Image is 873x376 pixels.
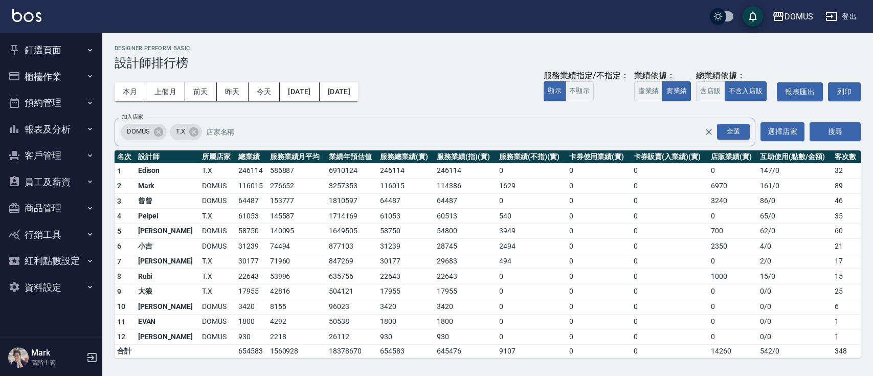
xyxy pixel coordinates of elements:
[810,122,861,141] button: 搜尋
[567,344,631,358] td: 0
[497,254,567,269] td: 494
[434,344,497,358] td: 645476
[146,82,185,101] button: 上個月
[832,314,861,329] td: 1
[434,150,497,164] th: 服務業績(指)(實)
[757,209,832,224] td: 65 / 0
[326,209,377,224] td: 1714169
[434,193,497,209] td: 64487
[832,254,861,269] td: 17
[631,314,709,329] td: 0
[326,329,377,345] td: 26112
[631,329,709,345] td: 0
[199,254,236,269] td: T.X
[757,179,832,194] td: 161 / 0
[199,239,236,254] td: DOMUS
[634,81,663,101] button: 虛業績
[757,299,832,315] td: 0 / 0
[567,239,631,254] td: 0
[544,71,629,81] div: 服務業績指定/不指定：
[236,179,267,194] td: 116015
[267,299,326,315] td: 8155
[708,239,757,254] td: 2350
[136,224,200,239] td: [PERSON_NAME]
[136,163,200,179] td: Edison
[236,284,267,299] td: 17955
[631,299,709,315] td: 0
[4,248,98,274] button: 紅利點數設定
[4,195,98,222] button: 商品管理
[31,348,83,358] h5: Mark
[708,269,757,284] td: 1000
[117,212,121,220] span: 4
[199,193,236,209] td: DOMUS
[117,197,121,205] span: 3
[4,37,98,63] button: 釘選頁面
[377,344,434,358] td: 654583
[434,254,497,269] td: 29683
[567,284,631,299] td: 0
[267,150,326,164] th: 服務業績月平均
[136,150,200,164] th: 設計師
[115,344,136,358] td: 合計
[236,314,267,329] td: 1800
[267,239,326,254] td: 74494
[117,287,121,296] span: 9
[497,209,567,224] td: 540
[497,239,567,254] td: 2494
[434,284,497,299] td: 17955
[326,179,377,194] td: 3257353
[236,299,267,315] td: 3420
[631,224,709,239] td: 0
[326,224,377,239] td: 1649505
[565,81,594,101] button: 不顯示
[136,193,200,209] td: 曾曾
[708,344,757,358] td: 14260
[768,6,817,27] button: DOMUS
[434,329,497,345] td: 930
[497,314,567,329] td: 0
[236,254,267,269] td: 30177
[434,209,497,224] td: 60513
[115,150,136,164] th: 名次
[31,358,83,367] p: 高階主管
[497,344,567,358] td: 9107
[377,209,434,224] td: 61053
[326,314,377,329] td: 50538
[199,179,236,194] td: DOMUS
[199,209,236,224] td: T.X
[115,45,861,52] h2: Designer Perform Basic
[832,150,861,164] th: 客次數
[708,254,757,269] td: 0
[326,254,377,269] td: 847269
[631,163,709,179] td: 0
[4,142,98,169] button: 客戶管理
[117,167,121,175] span: 1
[267,269,326,284] td: 53996
[567,299,631,315] td: 0
[567,179,631,194] td: 0
[4,116,98,143] button: 報表及分析
[634,71,691,81] div: 業績依據：
[8,347,29,368] img: Person
[631,179,709,194] td: 0
[757,329,832,345] td: 0 / 0
[267,344,326,358] td: 1560928
[631,209,709,224] td: 0
[434,224,497,239] td: 54800
[567,150,631,164] th: 卡券使用業績(實)
[725,81,767,101] button: 不含入店販
[434,314,497,329] td: 1800
[199,163,236,179] td: T.X
[326,269,377,284] td: 635756
[631,269,709,284] td: 0
[236,163,267,179] td: 246114
[136,254,200,269] td: [PERSON_NAME]
[377,314,434,329] td: 1800
[136,239,200,254] td: 小吉
[832,224,861,239] td: 60
[567,209,631,224] td: 0
[122,113,143,121] label: 加入店家
[832,329,861,345] td: 1
[377,254,434,269] td: 30177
